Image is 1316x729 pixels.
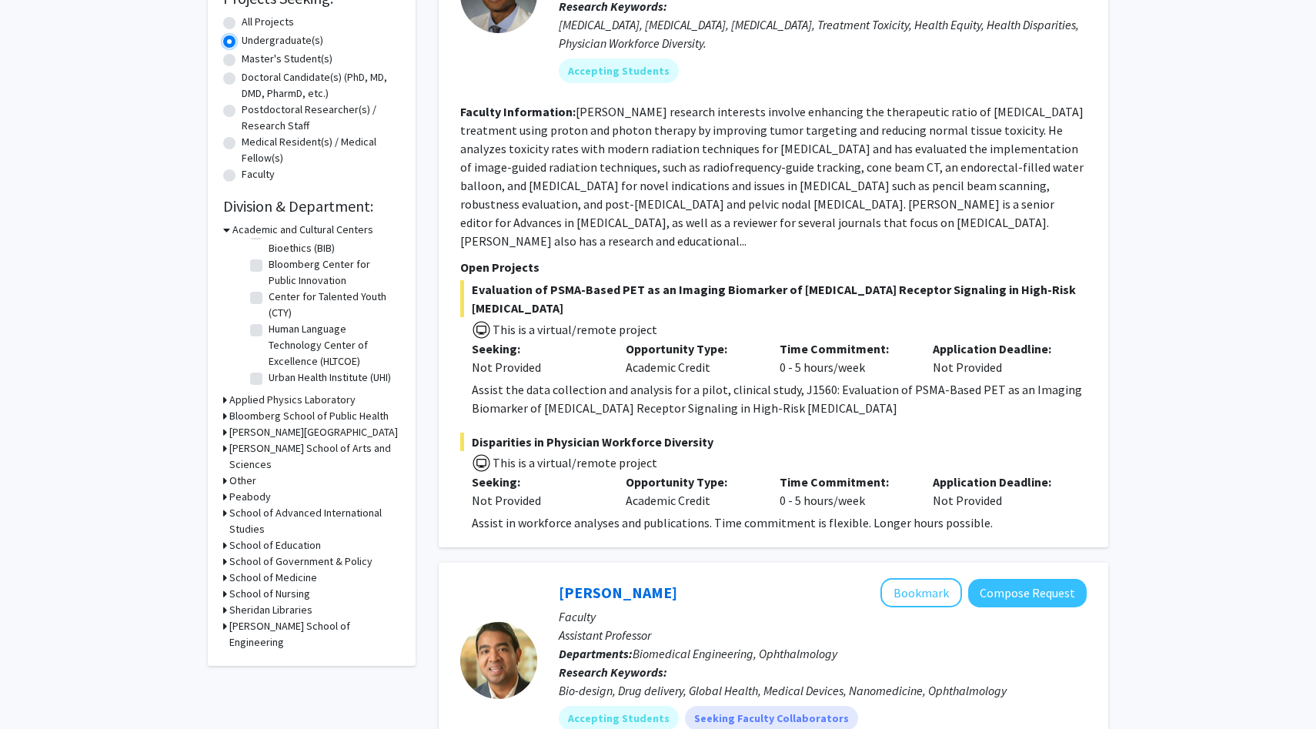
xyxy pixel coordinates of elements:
mat-chip: Accepting Students [559,59,679,83]
label: Faculty [242,166,275,182]
h2: Division & Department: [223,197,400,216]
label: Bloomberg Center for Public Innovation [269,256,396,289]
p: Opportunity Type: [626,339,757,358]
h3: School of Education [229,537,321,553]
h3: Academic and Cultural Centers [232,222,373,238]
p: Time Commitment: [780,339,910,358]
div: Assist the data collection and analysis for a pilot, clinical study, J1560: Evaluation of PSMA-Ba... [472,380,1087,417]
iframe: Chat [12,660,65,717]
span: Disparities in Physician Workforce Diversity [460,433,1087,451]
p: Assistant Professor [559,626,1087,644]
label: Urban Health Institute (UHI) [269,370,391,386]
div: Not Provided [472,491,603,510]
label: Human Language Technology Center of Excellence (HLTCOE) [269,321,396,370]
a: [PERSON_NAME] [559,583,677,602]
label: Medical Resident(s) / Medical Fellow(s) [242,134,400,166]
span: Biomedical Engineering, Ophthalmology [633,646,837,661]
p: Time Commitment: [780,473,910,491]
b: Research Keywords: [559,664,667,680]
label: Master's Student(s) [242,51,332,67]
button: Compose Request to Kunal Parikh [968,579,1087,607]
label: Undergraduate(s) [242,32,323,48]
h3: Sheridan Libraries [229,602,312,618]
h3: Other [229,473,256,489]
span: This is a virtual/remote project [491,455,657,470]
label: All Projects [242,14,294,30]
div: Assist in workforce analyses and publications. Time commitment is flexible. Longer hours possible. [472,513,1087,532]
h3: School of Government & Policy [229,553,372,570]
h3: [PERSON_NAME] School of Engineering [229,618,400,650]
div: [MEDICAL_DATA], [MEDICAL_DATA], [MEDICAL_DATA], Treatment Toxicity, Health Equity, Health Dispari... [559,15,1087,52]
p: Open Projects [460,258,1087,276]
div: 0 - 5 hours/week [768,339,922,376]
p: Application Deadline: [933,339,1064,358]
b: Faculty Information: [460,104,576,119]
h3: Applied Physics Laboratory [229,392,356,408]
h3: School of Advanced International Studies [229,505,400,537]
h3: School of Medicine [229,570,317,586]
label: Doctoral Candidate(s) (PhD, MD, DMD, PharmD, etc.) [242,69,400,102]
div: Bio-design, Drug delivery, Global Health, Medical Devices, Nanomedicine, Ophthalmology [559,681,1087,700]
label: Center for Talented Youth (CTY) [269,289,396,321]
h3: [PERSON_NAME][GEOGRAPHIC_DATA] [229,424,398,440]
p: Seeking: [472,473,603,491]
p: Faculty [559,607,1087,626]
b: Departments: [559,646,633,661]
p: Application Deadline: [933,473,1064,491]
div: Not Provided [921,339,1075,376]
h3: Peabody [229,489,271,505]
p: Opportunity Type: [626,473,757,491]
label: Postdoctoral Researcher(s) / Research Staff [242,102,400,134]
fg-read-more: [PERSON_NAME] research interests involve enhancing the therapeutic ratio of [MEDICAL_DATA] treatm... [460,104,1084,249]
label: [PERSON_NAME] Institute of Bioethics (BIB) [269,224,396,256]
button: Add Kunal Parikh to Bookmarks [880,578,962,607]
span: Evaluation of PSMA-Based PET as an Imaging Biomarker of [MEDICAL_DATA] Receptor Signaling in High... [460,280,1087,317]
div: Academic Credit [614,339,768,376]
h3: School of Nursing [229,586,310,602]
div: Academic Credit [614,473,768,510]
div: 0 - 5 hours/week [768,473,922,510]
div: Not Provided [472,358,603,376]
h3: Bloomberg School of Public Health [229,408,389,424]
span: This is a virtual/remote project [491,322,657,337]
p: Seeking: [472,339,603,358]
div: Not Provided [921,473,1075,510]
h3: [PERSON_NAME] School of Arts and Sciences [229,440,400,473]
